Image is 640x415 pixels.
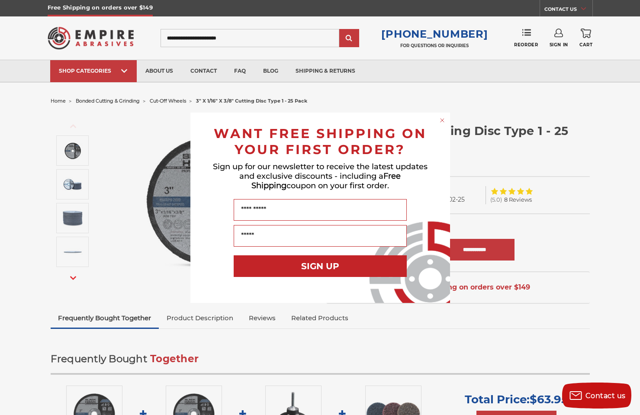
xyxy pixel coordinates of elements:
span: Free Shipping [251,171,401,190]
span: WANT FREE SHIPPING ON YOUR FIRST ORDER? [214,125,427,158]
button: SIGN UP [234,255,407,277]
button: Close dialog [438,116,447,125]
span: Sign up for our newsletter to receive the latest updates and exclusive discounts - including a co... [213,162,428,190]
button: Contact us [562,383,631,409]
span: Contact us [585,392,626,400]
